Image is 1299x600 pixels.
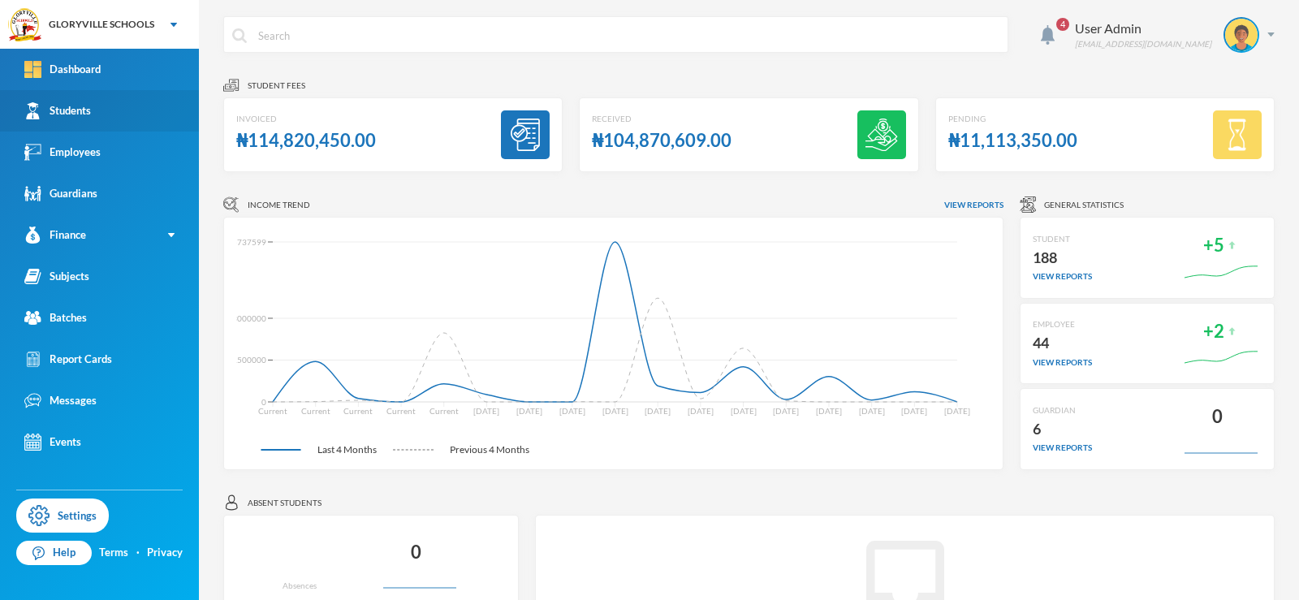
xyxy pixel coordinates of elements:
div: STUDENT [1033,233,1092,245]
a: Pending₦11,113,350.00 [935,97,1275,172]
tspan: 5737599 [232,237,266,247]
span: General Statistics [1044,199,1124,211]
div: EMPLOYEE [1033,318,1092,330]
tspan: [DATE] [901,406,927,416]
a: Terms [99,545,128,561]
div: ₦114,820,450.00 [236,125,376,157]
a: Settings [16,499,109,533]
span: 4 [1056,18,1069,31]
div: +2 [1203,316,1224,347]
div: 0 [1212,401,1223,433]
div: +5 [1203,230,1224,261]
a: Help [16,541,92,565]
tspan: [DATE] [773,406,799,416]
tspan: [DATE] [516,406,542,416]
div: Invoiced [236,113,376,125]
input: Search [257,17,999,54]
tspan: [DATE] [731,406,757,416]
tspan: Current [258,406,287,416]
tspan: 0 [261,397,266,407]
div: view reports [1033,356,1092,369]
tspan: 3000000 [232,313,266,323]
tspan: [DATE] [688,406,714,416]
div: 0 [411,537,421,568]
div: Events [24,434,81,451]
div: GLORYVILLE SCHOOLS [49,17,154,32]
img: search [232,28,247,43]
div: ₦104,870,609.00 [592,125,731,157]
tspan: Current [386,406,416,416]
tspan: [DATE] [816,406,842,416]
img: logo [9,9,41,41]
tspan: 1500000 [232,355,266,365]
span: Income Trend [248,199,310,211]
div: Finance [24,227,86,244]
div: User Admin [1075,19,1211,38]
tspan: [DATE] [645,406,671,416]
tspan: Current [429,406,459,416]
div: view reports [1033,270,1092,283]
tspan: [DATE] [944,406,970,416]
div: · [136,545,140,561]
tspan: Current [301,406,330,416]
tspan: [DATE] [473,406,499,416]
div: ₦11,113,350.00 [948,125,1077,157]
div: Report Cards [24,351,112,368]
div: GUARDIAN [1033,404,1092,417]
tspan: [DATE] [859,406,885,416]
div: Absences [283,580,317,592]
div: 6 [1033,417,1092,442]
div: 44 [1033,330,1092,356]
div: Batches [24,309,87,326]
span: Last 4 Months [301,442,393,457]
tspan: Current [343,406,373,416]
tspan: [DATE] [602,406,628,416]
div: Employees [24,144,101,161]
img: STUDENT [1225,19,1258,51]
div: Dashboard [24,61,101,78]
div: Pending [948,113,1077,125]
a: Privacy [147,545,183,561]
div: Received [592,113,731,125]
div: 188 [1033,245,1092,271]
span: View reports [944,199,1003,211]
div: Guardians [24,185,97,202]
span: Previous 4 Months [434,442,546,457]
div: Students [24,102,91,119]
div: Subjects [24,268,89,285]
div: Messages [24,392,97,409]
tspan: [DATE] [559,406,585,416]
div: [EMAIL_ADDRESS][DOMAIN_NAME] [1075,38,1211,50]
span: Student fees [248,80,305,92]
div: view reports [1033,442,1092,454]
span: Absent students [248,497,322,509]
a: Invoiced₦114,820,450.00 [223,97,563,172]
